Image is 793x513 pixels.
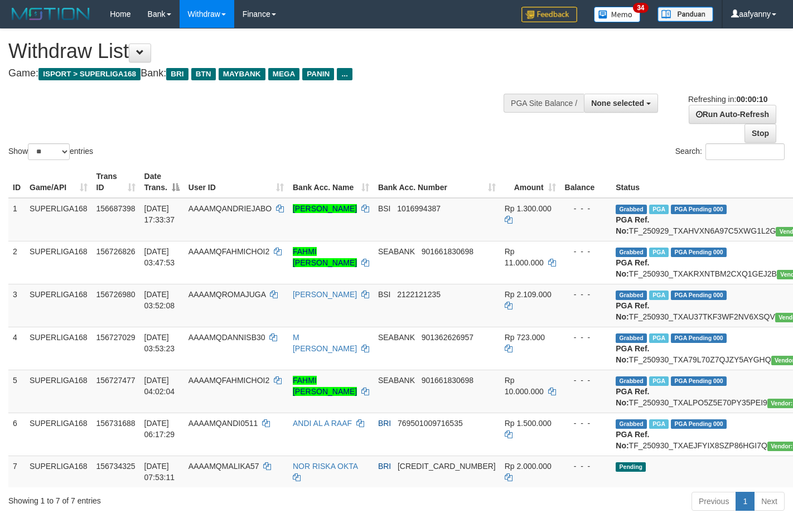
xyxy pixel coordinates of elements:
a: Next [754,492,785,511]
a: FAHMI [PERSON_NAME] [293,376,357,396]
span: AAAAMQANDRIEJABO [188,204,272,213]
span: PGA Pending [671,333,727,343]
span: Rp 2.109.000 [505,290,552,299]
span: 156687398 [96,204,136,213]
div: - - - [565,203,607,214]
label: Show entries [8,143,93,160]
input: Search: [705,143,785,160]
img: Button%20Memo.svg [594,7,641,22]
strong: 00:00:10 [736,95,767,104]
span: Rp 11.000.000 [505,247,544,267]
span: AAAAMQDANNISB30 [188,333,265,342]
td: 2 [8,241,25,284]
th: Amount: activate to sort column ascending [500,166,560,198]
span: Copy 1016994387 to clipboard [397,204,441,213]
span: Rp 2.000.000 [505,462,552,471]
span: Copy 769501009716535 to clipboard [398,419,463,428]
div: - - - [565,461,607,472]
span: AAAAMQMALIKA57 [188,462,259,471]
th: Bank Acc. Name: activate to sort column ascending [288,166,374,198]
td: 4 [8,327,25,370]
td: SUPERLIGA168 [25,456,92,487]
span: AAAAMQFAHMICHOI2 [188,247,269,256]
th: Game/API: activate to sort column ascending [25,166,92,198]
a: Stop [744,124,776,143]
span: PGA Pending [671,419,727,429]
span: Marked by aafandaneth [649,376,669,386]
span: Copy 2122121235 to clipboard [397,290,441,299]
th: Trans ID: activate to sort column ascending [92,166,140,198]
span: BRI [166,68,188,80]
span: AAAAMQROMAJUGA [188,290,265,299]
span: BRI [378,419,391,428]
td: 1 [8,198,25,241]
span: Marked by aafandaneth [649,248,669,257]
th: Bank Acc. Number: activate to sort column ascending [374,166,500,198]
span: Grabbed [616,333,647,343]
td: 7 [8,456,25,487]
span: AAAAMQANDI0511 [188,419,258,428]
div: - - - [565,418,607,429]
span: 156727477 [96,376,136,385]
b: PGA Ref. No: [616,258,649,278]
span: Marked by aafsoycanthlai [649,205,669,214]
button: None selected [584,94,658,113]
span: Rp 723.000 [505,333,545,342]
span: PGA Pending [671,248,727,257]
span: 156731688 [96,419,136,428]
span: Marked by aafromsomean [649,291,669,300]
td: 6 [8,413,25,456]
a: ANDI AL A RAAF [293,419,352,428]
th: Balance [560,166,612,198]
span: BTN [191,68,216,80]
span: BRI [378,462,391,471]
span: MAYBANK [219,68,265,80]
a: Previous [692,492,736,511]
img: panduan.png [657,7,713,22]
div: PGA Site Balance / [504,94,584,113]
a: Run Auto-Refresh [689,105,776,124]
td: 3 [8,284,25,327]
span: Grabbed [616,248,647,257]
div: Showing 1 to 7 of 7 entries [8,491,322,506]
span: Grabbed [616,291,647,300]
th: ID [8,166,25,198]
div: - - - [565,246,607,257]
th: Date Trans.: activate to sort column descending [140,166,184,198]
span: [DATE] 07:53:11 [144,462,175,482]
b: PGA Ref. No: [616,387,649,407]
span: PANIN [302,68,334,80]
img: Feedback.jpg [521,7,577,22]
span: ... [337,68,352,80]
span: [DATE] 04:02:04 [144,376,175,396]
b: PGA Ref. No: [616,344,649,364]
span: PGA Pending [671,376,727,386]
span: [DATE] 03:52:08 [144,290,175,310]
span: Rp 1.300.000 [505,204,552,213]
span: 156726826 [96,247,136,256]
span: 156727029 [96,333,136,342]
span: ISPORT > SUPERLIGA168 [38,68,141,80]
img: MOTION_logo.png [8,6,93,22]
span: Grabbed [616,376,647,386]
b: PGA Ref. No: [616,301,649,321]
td: SUPERLIGA168 [25,198,92,241]
a: [PERSON_NAME] [293,204,357,213]
td: SUPERLIGA168 [25,241,92,284]
span: Refreshing in: [688,95,767,104]
span: 156734325 [96,462,136,471]
span: SEABANK [378,333,415,342]
a: M [PERSON_NAME] [293,333,357,353]
td: SUPERLIGA168 [25,327,92,370]
span: SEABANK [378,247,415,256]
b: PGA Ref. No: [616,430,649,450]
span: BSI [378,290,391,299]
span: Rp 1.500.000 [505,419,552,428]
span: Rp 10.000.000 [505,376,544,396]
span: Copy 901362626957 to clipboard [422,333,473,342]
a: [PERSON_NAME] [293,290,357,299]
div: - - - [565,289,607,300]
span: Copy 901661830698 to clipboard [422,376,473,385]
span: AAAAMQFAHMICHOI2 [188,376,269,385]
td: 5 [8,370,25,413]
